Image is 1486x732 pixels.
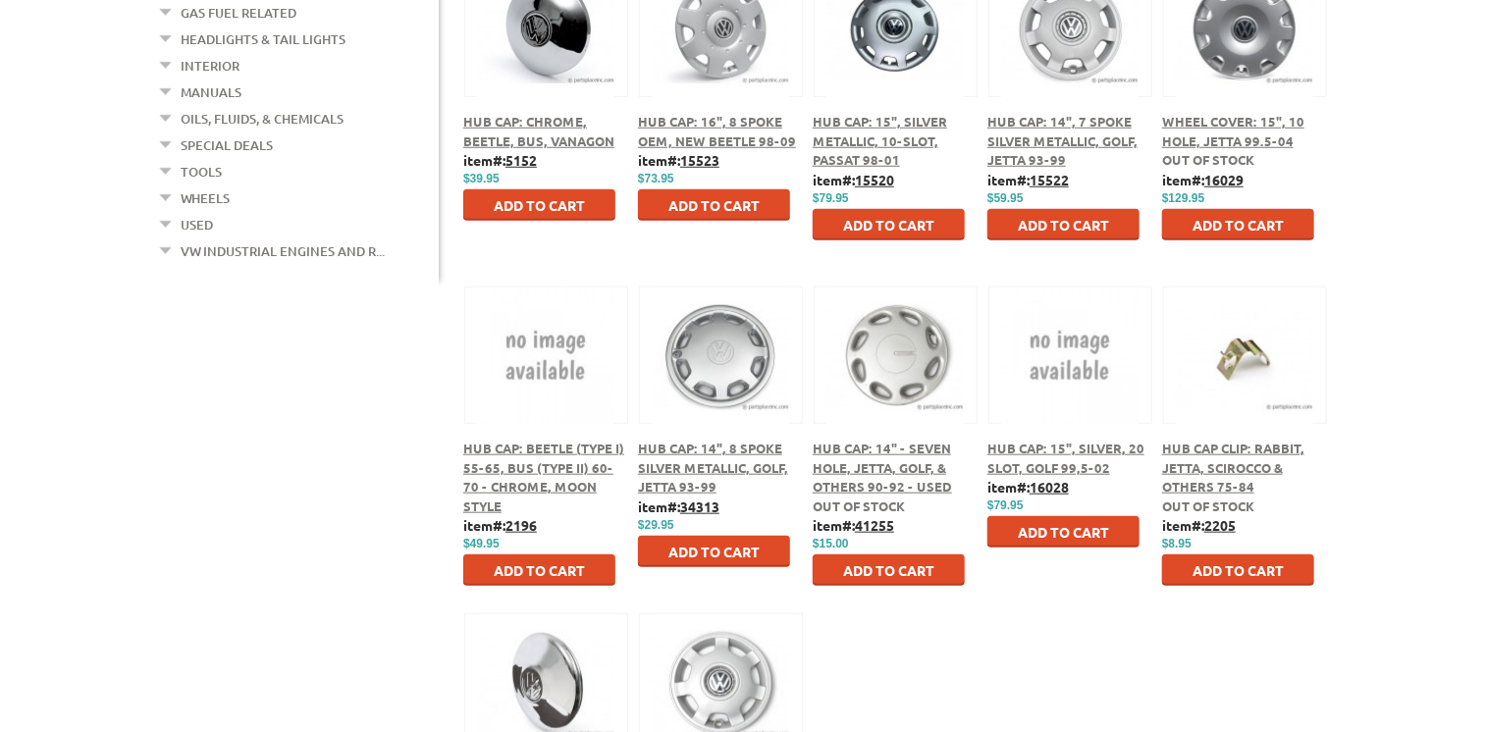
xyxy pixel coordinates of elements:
[505,516,537,534] u: 2196
[463,537,500,550] span: $49.95
[843,216,934,234] span: Add to Cart
[987,171,1069,188] b: item#:
[1162,209,1314,240] button: Add to Cart
[680,497,719,515] u: 34313
[181,26,345,52] a: Headlights & Tail Lights
[638,518,674,532] span: $29.95
[1018,216,1109,234] span: Add to Cart
[987,440,1144,476] a: Hub Cap: 15", Silver, 20 Slot, Golf 99,5-02
[181,132,273,158] a: Special Deals
[813,516,894,534] b: item#:
[987,209,1140,240] button: Add to Cart
[1162,537,1192,550] span: $8.95
[638,440,788,495] a: Hub Cap: 14", 8 Spoke Silver Metallic, Golf, Jetta 93-99
[181,185,230,211] a: Wheels
[638,113,796,149] a: Hub Cap: 16", 8 Spoke OEM, New Beetle 98-09
[638,536,790,567] button: Add to Cart
[813,209,965,240] button: Add to Cart
[1162,191,1204,205] span: $129.95
[181,79,241,105] a: Manuals
[1193,216,1284,234] span: Add to Cart
[813,497,905,514] span: Out of stock
[987,113,1138,168] a: Hub Cap: 14", 7 Spoke Silver Metallic, Golf, Jetta 93-99
[638,151,719,169] b: item#:
[680,151,719,169] u: 15523
[1030,478,1069,496] u: 16028
[638,497,719,515] b: item#:
[843,561,934,579] span: Add to Cart
[1204,516,1236,534] u: 2205
[987,191,1024,205] span: $59.95
[813,554,965,586] button: Add to Cart
[463,516,537,534] b: item#:
[181,53,239,78] a: Interior
[987,478,1069,496] b: item#:
[181,238,385,264] a: VW Industrial Engines and R...
[668,543,760,560] span: Add to Cart
[181,159,222,184] a: Tools
[1162,497,1254,514] span: Out of stock
[1018,523,1109,541] span: Add to Cart
[494,561,585,579] span: Add to Cart
[181,212,213,237] a: Used
[855,516,894,534] u: 41255
[813,191,849,205] span: $79.95
[813,440,952,495] a: Hub Cap: 14" - Seven Hole, Jetta, Golf, & Others 90-92 - Used
[1162,516,1236,534] b: item#:
[463,113,614,149] a: Hub Cap: Chrome, Beetle, Bus, Vanagon
[855,171,894,188] u: 15520
[463,554,615,586] button: Add to Cart
[813,171,894,188] b: item#:
[1162,113,1304,149] a: Wheel Cover: 15", 10 Hole, Jetta 99.5-04
[463,151,537,169] b: item#:
[494,196,585,214] span: Add to Cart
[668,196,760,214] span: Add to Cart
[1193,561,1284,579] span: Add to Cart
[1162,171,1244,188] b: item#:
[987,498,1024,512] span: $79.95
[463,440,624,514] a: Hub Cap: Beetle (Type I) 55-65, Bus (Type II) 60-70 - Chrome, Moon Style
[987,516,1140,548] button: Add to Cart
[1162,151,1254,168] span: Out of stock
[1030,171,1069,188] u: 15522
[638,172,674,185] span: $73.95
[463,189,615,221] button: Add to Cart
[638,189,790,221] button: Add to Cart
[1162,440,1304,495] a: Hub Cap Clip: Rabbit, Jetta, Scirocco & Others 75-84
[813,537,849,550] span: $15.00
[1204,171,1244,188] u: 16029
[813,113,947,168] a: Hub Cap: 15", Silver Metallic, 10-Slot, Passat 98-01
[181,106,344,131] a: Oils, Fluids, & Chemicals
[463,172,500,185] span: $39.95
[505,151,537,169] u: 5152
[1162,554,1314,586] button: Add to Cart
